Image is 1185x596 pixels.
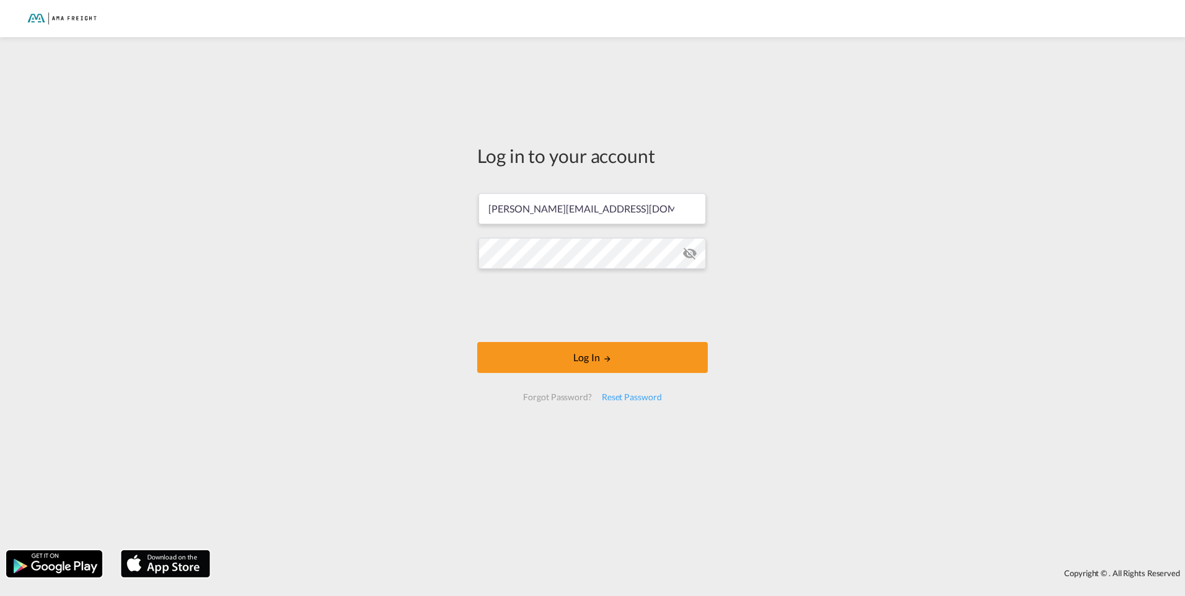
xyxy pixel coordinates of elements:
img: google.png [5,549,104,579]
div: Reset Password [597,386,667,408]
input: Enter email/phone number [478,193,706,224]
md-icon: icon-eye-off [682,246,697,261]
img: f843cad07f0a11efa29f0335918cc2fb.png [19,5,102,33]
button: LOGIN [477,342,708,373]
div: Forgot Password? [518,386,596,408]
div: Log in to your account [477,142,708,169]
iframe: reCAPTCHA [498,281,687,330]
div: Copyright © . All Rights Reserved [216,563,1185,584]
img: apple.png [120,549,211,579]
